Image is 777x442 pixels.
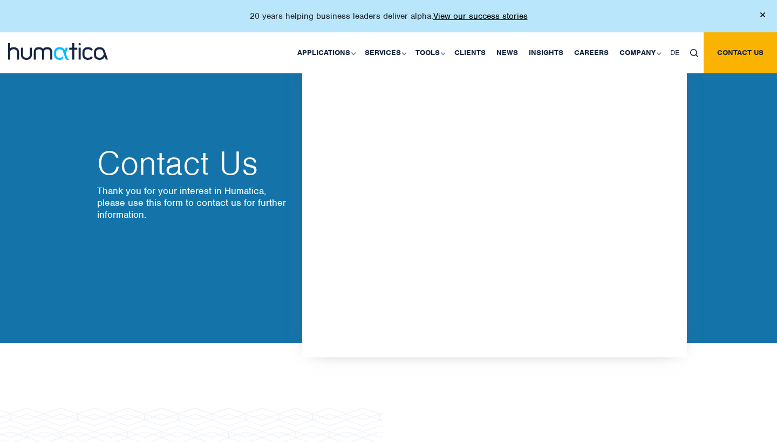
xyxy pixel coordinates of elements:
img: search_icon [690,49,698,57]
a: Services [359,32,410,73]
span: DE [670,48,679,57]
a: Company [614,32,665,73]
a: Careers [569,32,614,73]
a: Tools [410,32,449,73]
a: Insights [523,32,569,73]
img: logo [8,43,108,60]
a: News [491,32,523,73]
p: 20 years helping business leaders deliver alpha. [250,11,528,22]
p: Thank you for your interest in Humatica, please use this form to contact us for further information. [97,185,291,220]
h2: Contact Us [97,147,291,179]
a: DE [665,32,685,73]
a: View our success stories [433,11,528,22]
a: Clients [449,32,491,73]
a: Applications [292,32,359,73]
a: Contact us [704,32,777,73]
